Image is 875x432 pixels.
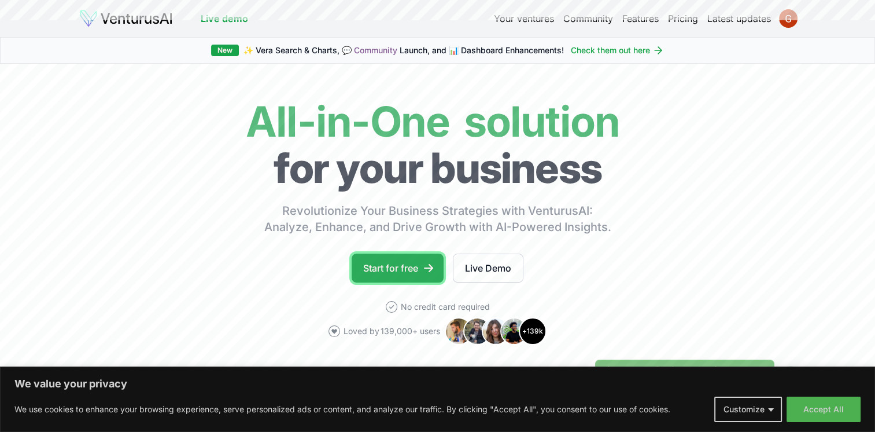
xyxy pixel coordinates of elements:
img: Avatar 4 [500,317,528,345]
a: Live Demo [453,254,523,283]
button: Accept All [787,397,861,422]
img: Avatar 3 [482,317,510,345]
a: Community [354,45,397,55]
a: Start for free [352,254,444,283]
p: We use cookies to enhance your browsing experience, serve personalized ads or content, and analyz... [14,402,670,416]
img: Avatar 1 [445,317,472,345]
div: New [211,45,239,56]
a: Check them out here [571,45,664,56]
img: Avatar 2 [463,317,491,345]
span: ✨ Vera Search & Charts, 💬 Launch, and 📊 Dashboard Enhancements! [243,45,564,56]
p: We value your privacy [14,377,861,391]
button: Customize [714,397,782,422]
